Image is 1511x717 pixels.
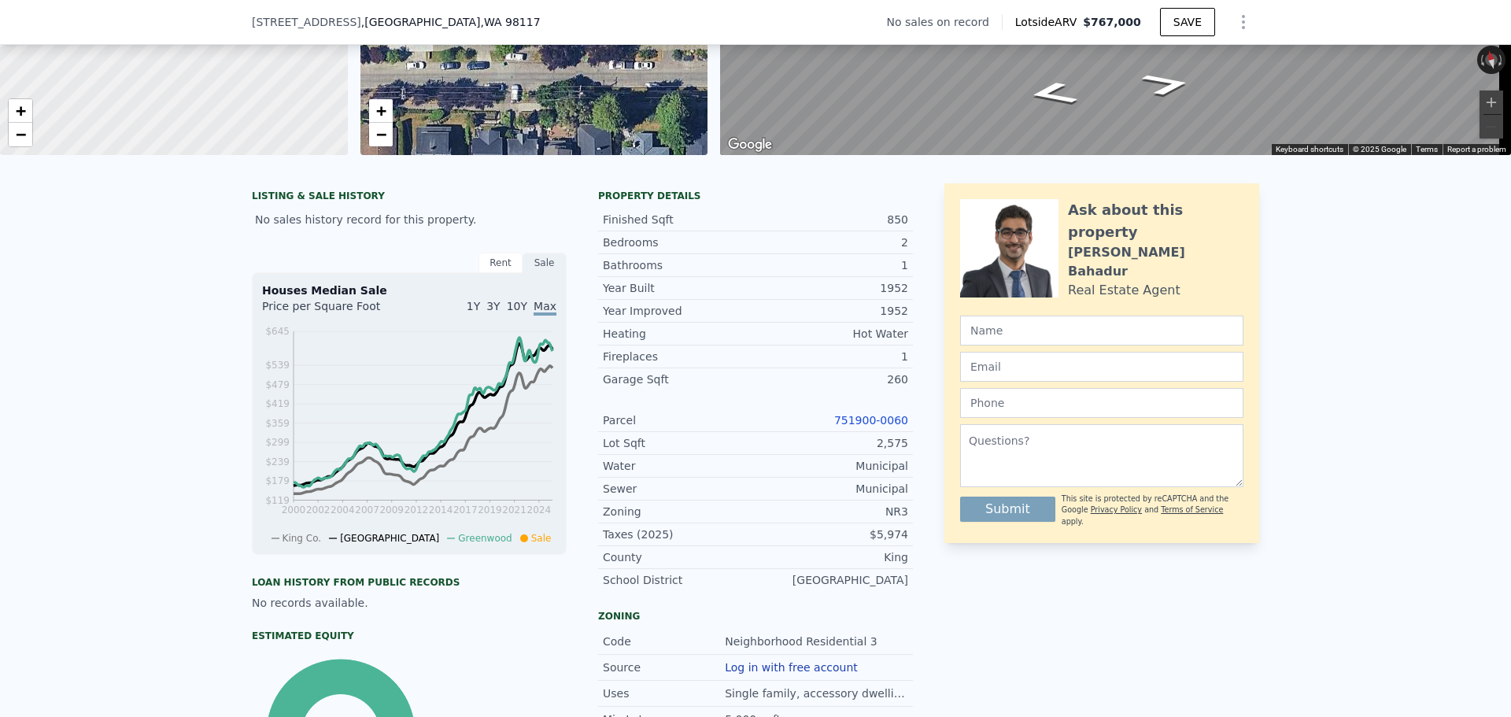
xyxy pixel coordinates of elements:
div: 1952 [755,303,908,319]
span: 1Y [467,300,480,312]
div: [GEOGRAPHIC_DATA] [755,572,908,588]
tspan: 2002 [306,504,331,516]
div: Ask about this property [1068,199,1243,243]
div: Houses Median Sale [262,283,556,298]
tspan: $645 [265,326,290,337]
tspan: 2024 [527,504,552,516]
a: 751900-0060 [834,414,908,427]
span: Max [534,300,556,316]
a: Zoom out [369,123,393,146]
button: Reset the view [1482,45,1500,76]
div: No sales history record for this property. [252,205,567,234]
div: Neighborhood Residential 3 [725,634,881,649]
div: Sale [523,253,567,273]
span: Sale [531,533,552,544]
span: − [16,124,26,144]
tspan: 2017 [453,504,478,516]
div: Uses [603,686,725,701]
div: NR3 [755,504,908,519]
button: Show Options [1228,6,1259,38]
tspan: $299 [265,437,290,448]
div: King [755,549,908,565]
span: , [GEOGRAPHIC_DATA] [361,14,541,30]
div: Garage Sqft [603,371,755,387]
div: 1 [755,349,908,364]
tspan: $419 [265,398,290,409]
div: 2 [755,235,908,250]
div: $5,974 [755,527,908,542]
button: Log in with free account [725,661,858,674]
tspan: 2007 [355,504,379,516]
div: 2,575 [755,435,908,451]
div: Municipal [755,481,908,497]
div: Lot Sqft [603,435,755,451]
div: Sewer [603,481,755,497]
span: + [375,101,386,120]
div: No sales on record [887,14,1002,30]
tspan: 2000 [282,504,306,516]
tspan: $179 [265,475,290,486]
tspan: $479 [265,379,290,390]
input: Phone [960,388,1243,418]
span: Lotside ARV [1015,14,1083,30]
span: [GEOGRAPHIC_DATA] [340,533,439,544]
div: [PERSON_NAME] Bahadur [1068,243,1243,281]
input: Name [960,316,1243,346]
div: Code [603,634,725,649]
div: Single family, accessory dwellings. [725,686,908,701]
tspan: $119 [265,495,290,506]
button: SAVE [1160,8,1215,36]
div: Source [603,660,725,675]
span: King Co. [283,533,322,544]
a: Terms of Service [1161,505,1223,514]
div: Bathrooms [603,257,755,273]
div: Bedrooms [603,235,755,250]
tspan: 2009 [379,504,404,516]
div: Fireplaces [603,349,755,364]
span: $767,000 [1083,16,1141,28]
div: Municipal [755,458,908,474]
span: Greenwood [458,533,512,544]
span: [STREET_ADDRESS] [252,14,361,30]
path: Go East, NW 75th St [1121,67,1213,102]
div: 1 [755,257,908,273]
tspan: $539 [265,360,290,371]
tspan: 2004 [331,504,355,516]
a: Zoom out [9,123,32,146]
div: Loan history from public records [252,576,567,589]
span: © 2025 Google [1353,145,1406,153]
div: Hot Water [755,326,908,342]
a: Open this area in Google Maps (opens a new window) [724,135,776,155]
button: Submit [960,497,1055,522]
div: Zoning [603,504,755,519]
a: Privacy Policy [1091,505,1142,514]
tspan: 2014 [429,504,453,516]
div: Price per Square Foot [262,298,409,323]
span: − [375,124,386,144]
tspan: $239 [265,456,290,468]
div: Water [603,458,755,474]
div: Taxes (2025) [603,527,755,542]
tspan: 2021 [502,504,526,516]
div: Year Improved [603,303,755,319]
a: Zoom in [9,99,32,123]
div: 1952 [755,280,908,296]
div: County [603,549,755,565]
tspan: 2019 [478,504,502,516]
button: Zoom in [1480,91,1503,114]
div: Year Built [603,280,755,296]
span: , WA 98117 [480,16,540,28]
img: Google [724,135,776,155]
div: Parcel [603,412,755,428]
span: + [16,101,26,120]
a: Report a problem [1447,145,1506,153]
button: Rotate counterclockwise [1477,46,1486,74]
div: This site is protected by reCAPTCHA and the Google and apply. [1062,493,1243,527]
a: Zoom in [369,99,393,123]
a: Terms (opens in new tab) [1416,145,1438,153]
div: Heating [603,326,755,342]
input: Email [960,352,1243,382]
div: Finished Sqft [603,212,755,227]
button: Rotate clockwise [1498,46,1506,74]
div: Real Estate Agent [1068,281,1180,300]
